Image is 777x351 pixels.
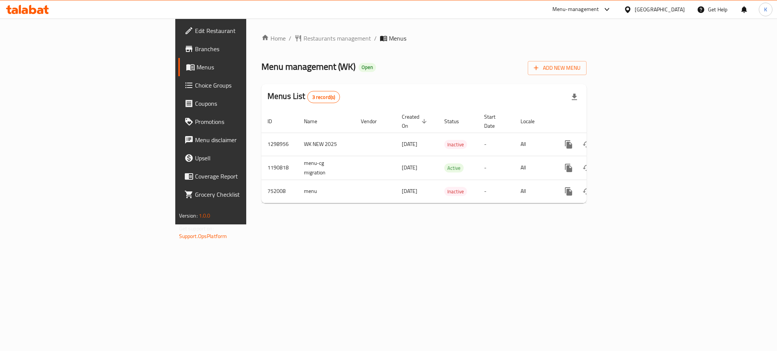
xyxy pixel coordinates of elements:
span: Menu management ( WK ) [261,58,355,75]
a: Coverage Report [178,167,305,185]
a: Branches [178,40,305,58]
span: Start Date [484,112,505,130]
td: All [514,133,554,156]
span: Name [304,117,327,126]
div: Total records count [307,91,340,103]
a: Menu disclaimer [178,131,305,149]
span: Coverage Report [195,172,299,181]
span: 1.0.0 [199,211,211,221]
a: Promotions [178,113,305,131]
a: Restaurants management [294,34,371,43]
a: Choice Groups [178,76,305,94]
span: [DATE] [402,186,417,196]
td: - [478,156,514,180]
span: Edit Restaurant [195,26,299,35]
span: Version: [179,211,198,221]
span: Status [444,117,469,126]
span: Add New Menu [534,63,580,73]
span: Grocery Checklist [195,190,299,199]
span: Inactive [444,187,467,196]
span: Vendor [361,117,387,126]
span: Branches [195,44,299,53]
div: Open [359,63,376,72]
a: Grocery Checklist [178,185,305,204]
span: [DATE] [402,139,417,149]
a: Upsell [178,149,305,167]
div: Export file [565,88,584,106]
span: Created On [402,112,429,130]
a: Edit Restaurant [178,22,305,40]
span: Choice Groups [195,81,299,90]
td: menu-cg migration [298,156,355,180]
span: Inactive [444,140,467,149]
span: [DATE] [402,163,417,172]
td: menu [298,180,355,203]
span: Restaurants management [304,34,371,43]
a: Menus [178,58,305,76]
button: Change Status [578,159,596,177]
span: 3 record(s) [308,94,340,101]
span: Open [359,64,376,71]
span: ID [267,117,282,126]
div: [GEOGRAPHIC_DATA] [635,5,685,14]
span: Get support on: [179,224,214,233]
table: enhanced table [261,110,639,203]
button: more [560,182,578,201]
td: All [514,156,554,180]
button: Change Status [578,135,596,154]
button: more [560,159,578,177]
span: Coupons [195,99,299,108]
span: Menu disclaimer [195,135,299,144]
td: WK NEW 2025 [298,133,355,156]
span: Promotions [195,117,299,126]
th: Actions [554,110,639,133]
button: Change Status [578,182,596,201]
td: - [478,180,514,203]
a: Support.OpsPlatform [179,231,227,241]
td: All [514,180,554,203]
nav: breadcrumb [261,34,587,43]
td: - [478,133,514,156]
button: more [560,135,578,154]
button: Add New Menu [528,61,587,75]
div: Menu-management [552,5,599,14]
span: K [764,5,767,14]
span: Locale [521,117,544,126]
a: Coupons [178,94,305,113]
span: Active [444,164,464,172]
h2: Menus List [267,91,340,103]
span: Upsell [195,154,299,163]
li: / [374,34,377,43]
span: Menus [389,34,406,43]
span: Menus [197,63,299,72]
